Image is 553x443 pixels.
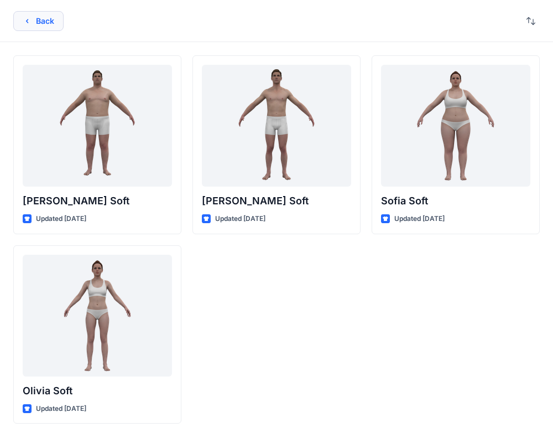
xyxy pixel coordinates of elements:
[381,193,530,209] p: Sofia Soft
[202,193,351,209] p: [PERSON_NAME] Soft
[23,383,172,399] p: Olivia Soft
[23,255,172,377] a: Olivia Soft
[23,65,172,187] a: Joseph Soft
[394,213,445,225] p: Updated [DATE]
[215,213,265,225] p: Updated [DATE]
[13,11,64,31] button: Back
[36,213,86,225] p: Updated [DATE]
[202,65,351,187] a: Oliver Soft
[381,65,530,187] a: Sofia Soft
[36,403,86,415] p: Updated [DATE]
[23,193,172,209] p: [PERSON_NAME] Soft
